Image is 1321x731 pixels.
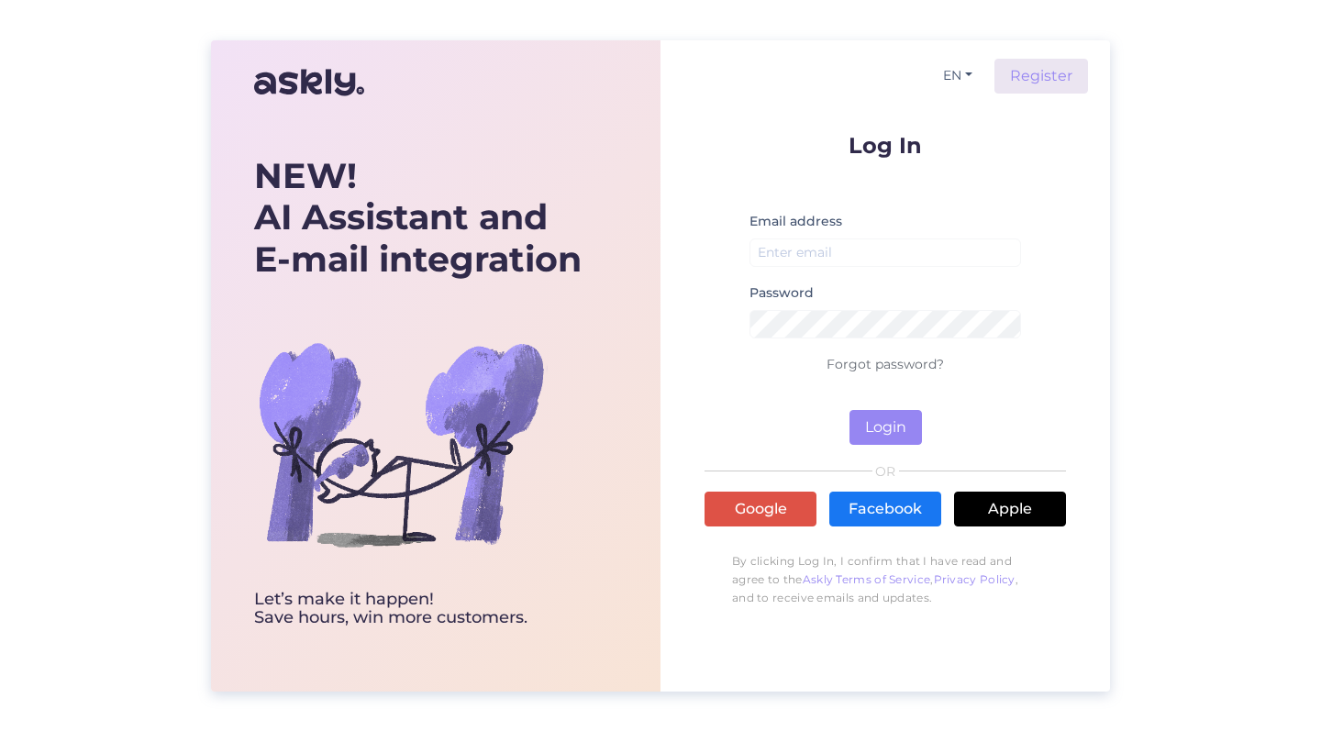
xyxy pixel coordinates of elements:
[936,62,980,89] button: EN
[749,283,814,303] label: Password
[829,492,941,526] a: Facebook
[954,492,1066,526] a: Apple
[254,297,548,591] img: bg-askly
[254,154,357,197] b: NEW!
[705,543,1066,616] p: By clicking Log In, I confirm that I have read and agree to the , , and to receive emails and upd...
[254,61,364,105] img: Askly
[934,572,1016,586] a: Privacy Policy
[872,465,899,478] span: OR
[254,155,582,281] div: AI Assistant and E-mail integration
[705,492,816,526] a: Google
[254,591,582,627] div: Let’s make it happen! Save hours, win more customers.
[803,572,931,586] a: Askly Terms of Service
[749,212,842,231] label: Email address
[705,134,1066,157] p: Log In
[749,238,1021,267] input: Enter email
[994,59,1088,94] a: Register
[849,410,922,445] button: Login
[827,356,944,372] a: Forgot password?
